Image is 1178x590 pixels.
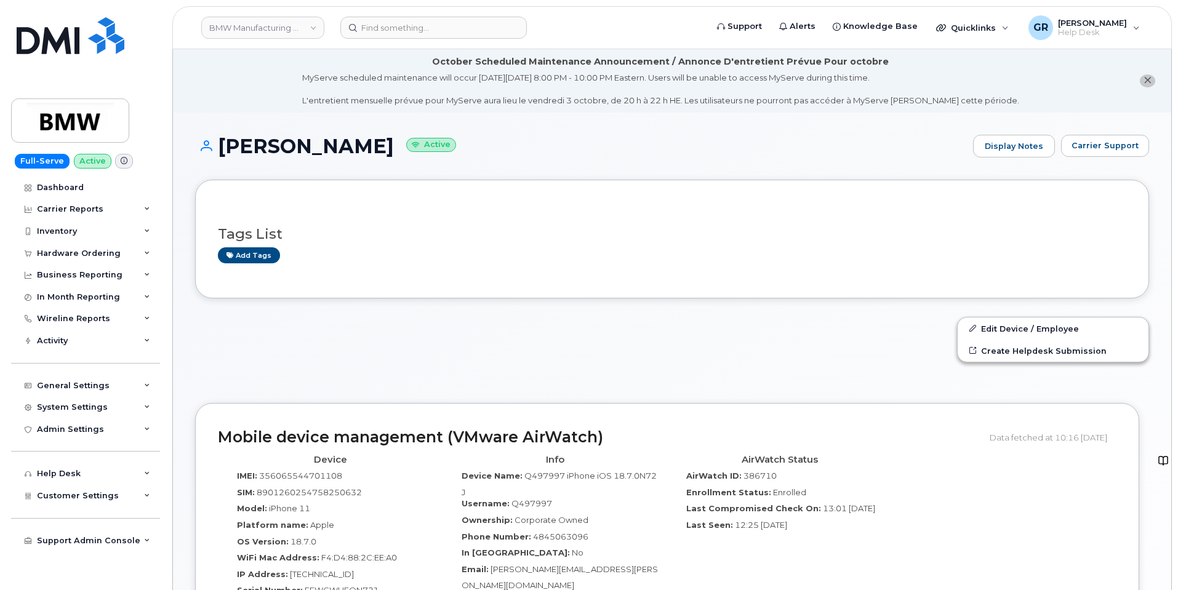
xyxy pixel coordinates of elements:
label: Platform name: [237,519,308,531]
div: October Scheduled Maintenance Announcement / Annonce D'entretient Prévue Pour octobre [432,55,889,68]
label: Email: [462,564,489,575]
button: close notification [1140,74,1155,87]
button: Carrier Support [1061,135,1149,157]
label: IP Address: [237,568,288,580]
small: Active [406,138,456,152]
a: Add tags [218,247,280,263]
span: 4845063096 [533,532,588,541]
span: Corporate Owned [515,515,588,525]
label: Last Compromised Check On: [686,503,821,514]
h4: Device [227,455,433,465]
span: [TECHNICAL_ID] [290,569,354,579]
label: SIM: [237,487,255,498]
label: WiFi Mac Address: [237,552,319,564]
label: Username: [462,498,510,509]
span: iPhone 11 [269,503,310,513]
span: 13:01 [DATE] [823,503,875,513]
label: IMEI: [237,470,257,482]
span: Apple [310,520,334,530]
h3: Tags List [218,226,1126,242]
a: Edit Device / Employee [958,317,1148,340]
label: Enrollment Status: [686,487,771,498]
div: Data fetched at 10:16 [DATE] [990,426,1116,449]
span: Q497997 iPhone iOS 18.7.0N72J [462,471,657,497]
span: 8901260254758250632 [257,487,362,497]
span: Enrolled [773,487,806,497]
h1: [PERSON_NAME] [195,135,967,157]
label: Last Seen: [686,519,733,531]
label: Ownership: [462,514,513,526]
span: No [572,548,583,557]
span: 12:25 [DATE] [735,520,787,530]
label: Phone Number: [462,531,531,543]
span: 18.7.0 [290,536,316,546]
span: F4:D4:88:2C:EE:A0 [321,552,397,562]
a: Display Notes [973,135,1055,158]
label: In [GEOGRAPHIC_DATA]: [462,547,570,559]
span: 356065544701108 [259,471,342,480]
h4: AirWatch Status [676,455,883,465]
label: AirWatch ID: [686,470,742,482]
label: OS Version: [237,536,289,548]
div: MyServe scheduled maintenance will occur [DATE][DATE] 8:00 PM - 10:00 PM Eastern. Users will be u... [302,72,1019,106]
a: Create Helpdesk Submission [958,340,1148,362]
h4: Info [452,455,658,465]
span: 386710 [743,471,777,480]
label: Model: [237,503,267,514]
h2: Mobile device management (VMware AirWatch) [218,429,980,446]
label: Device Name: [462,470,523,482]
span: Q497997 [511,498,552,508]
span: Carrier Support [1072,140,1139,151]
